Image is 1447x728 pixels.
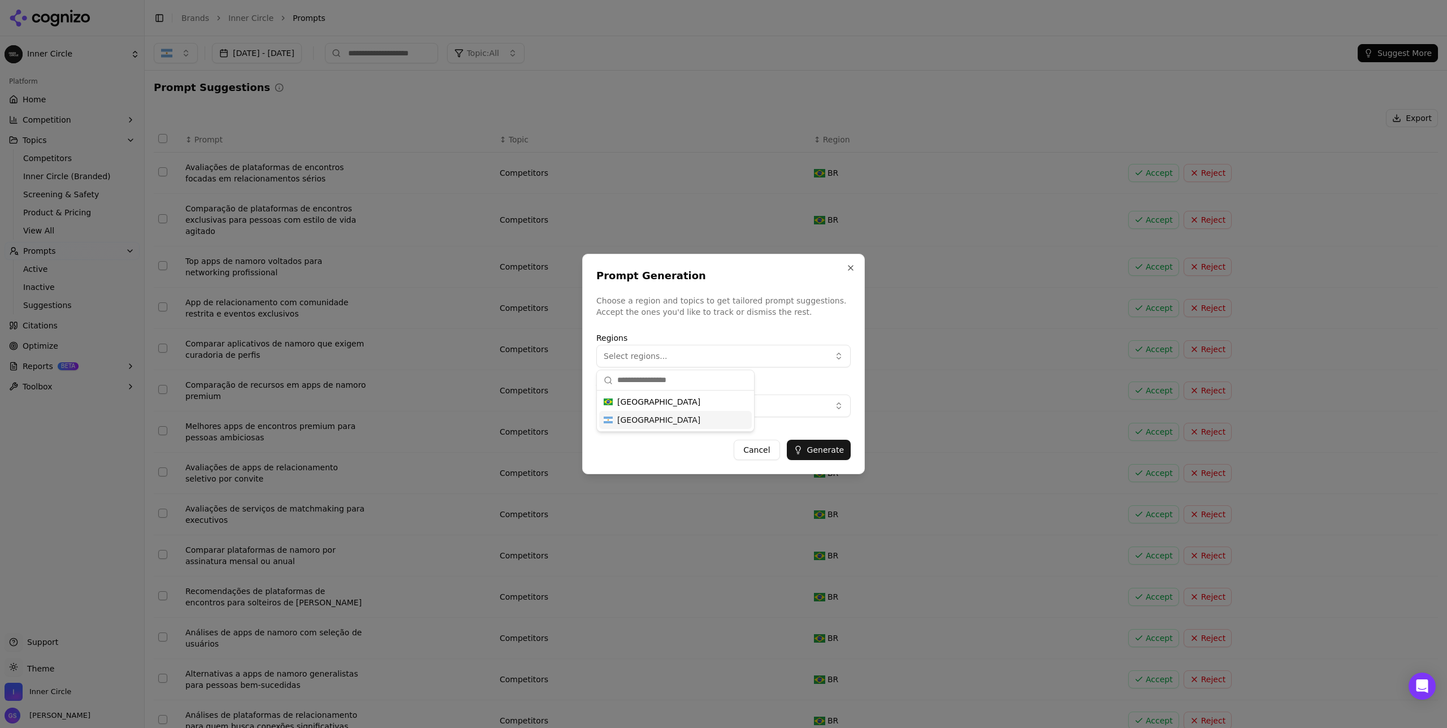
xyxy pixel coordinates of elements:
img: Brazil [604,397,613,406]
span: [GEOGRAPHIC_DATA] [617,396,700,408]
span: [GEOGRAPHIC_DATA] [617,414,700,426]
div: Suggestions [597,391,754,431]
img: Argentina [604,415,613,424]
span: Select regions... [604,350,668,362]
p: Choose a region and topics to get tailored prompt suggestions. Accept the ones you'd like to trac... [596,295,851,318]
label: Regions [596,333,627,343]
button: Cancel [734,440,779,460]
button: Generate [787,440,851,460]
h2: Prompt Generation [596,268,851,284]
